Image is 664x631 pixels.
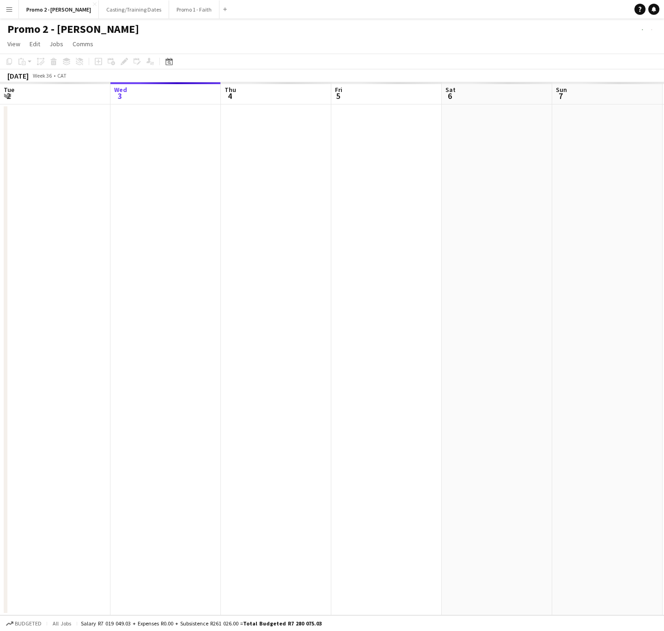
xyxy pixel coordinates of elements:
span: Comms [73,40,93,48]
button: Promo 1 - Faith [169,0,219,18]
span: Fri [335,86,342,94]
span: 3 [113,91,127,101]
span: Sun [556,86,567,94]
span: 2 [2,91,14,101]
span: 5 [334,91,342,101]
button: Promo 2 - [PERSON_NAME] [19,0,99,18]
button: Budgeted [5,619,43,629]
span: Budgeted [15,620,42,627]
h1: Promo 2 - [PERSON_NAME] [7,22,139,36]
span: Wed [114,86,127,94]
span: Edit [30,40,40,48]
app-user-avatar: Eddie Malete [646,24,657,35]
span: Thu [225,86,236,94]
span: 6 [444,91,456,101]
span: Sat [445,86,456,94]
span: 4 [223,91,236,101]
a: Edit [26,38,44,50]
div: Salary R7 019 049.03 + Expenses R0.00 + Subsistence R261 026.00 = [81,620,322,627]
span: Tue [4,86,14,94]
a: Jobs [46,38,67,50]
div: CAT [57,72,67,79]
span: Week 36 [30,72,54,79]
span: Jobs [49,40,63,48]
div: [DATE] [7,71,29,80]
span: All jobs [51,620,73,627]
a: Comms [69,38,97,50]
span: Total Budgeted R7 280 075.03 [243,620,322,627]
button: Casting/Training Dates [99,0,169,18]
a: View [4,38,24,50]
span: 7 [554,91,567,101]
app-user-avatar: Eddie Malete [636,24,647,35]
span: View [7,40,20,48]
